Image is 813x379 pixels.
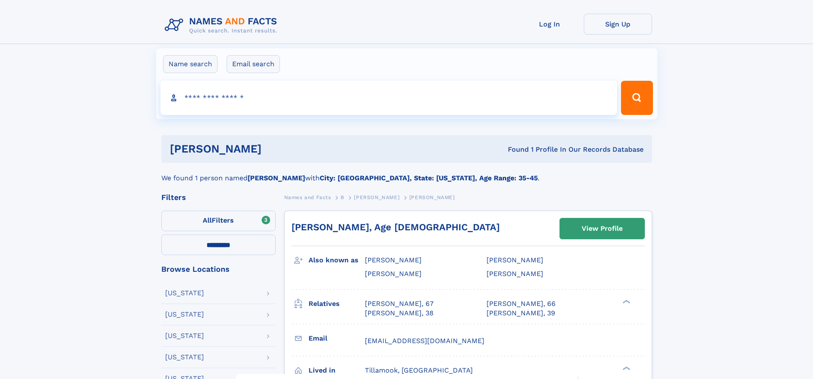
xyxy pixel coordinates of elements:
div: [US_STATE] [165,332,204,339]
span: Tillamook, [GEOGRAPHIC_DATA] [365,366,473,374]
a: [PERSON_NAME], 38 [365,308,434,318]
b: [PERSON_NAME] [248,174,305,182]
div: Browse Locations [161,265,276,273]
a: [PERSON_NAME], 39 [487,308,555,318]
div: ❯ [621,365,631,371]
a: Names and Facts [284,192,331,203]
span: [PERSON_NAME] [365,270,422,278]
a: Sign Up [584,14,652,35]
h3: Lived in [309,363,365,378]
button: Search Button [621,81,653,115]
img: Logo Names and Facts [161,14,284,37]
span: [EMAIL_ADDRESS][DOMAIN_NAME] [365,337,484,345]
div: [US_STATE] [165,290,204,297]
b: City: [GEOGRAPHIC_DATA], State: [US_STATE], Age Range: 35-45 [320,174,538,182]
a: Log In [516,14,584,35]
label: Filters [161,211,276,231]
a: [PERSON_NAME] [354,192,399,203]
span: [PERSON_NAME] [365,256,422,264]
a: [PERSON_NAME], Age [DEMOGRAPHIC_DATA] [291,222,500,232]
div: [US_STATE] [165,354,204,361]
div: We found 1 person named with . [161,163,652,183]
span: [PERSON_NAME] [487,270,543,278]
div: ❯ [621,299,631,304]
a: B [341,192,344,203]
span: [PERSON_NAME] [487,256,543,264]
input: search input [160,81,618,115]
a: [PERSON_NAME], 67 [365,299,434,308]
span: [PERSON_NAME] [409,194,455,200]
a: View Profile [560,218,644,239]
span: [PERSON_NAME] [354,194,399,200]
span: B [341,194,344,200]
h3: Relatives [309,297,365,311]
div: Filters [161,194,276,201]
div: Found 1 Profile In Our Records Database [385,145,644,154]
div: [US_STATE] [165,311,204,318]
span: All [203,216,212,224]
label: Email search [227,55,280,73]
h3: Also known as [309,253,365,267]
h3: Email [309,331,365,346]
label: Name search [163,55,218,73]
a: [PERSON_NAME], 66 [487,299,556,308]
div: View Profile [582,219,623,238]
h1: [PERSON_NAME] [170,144,385,154]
